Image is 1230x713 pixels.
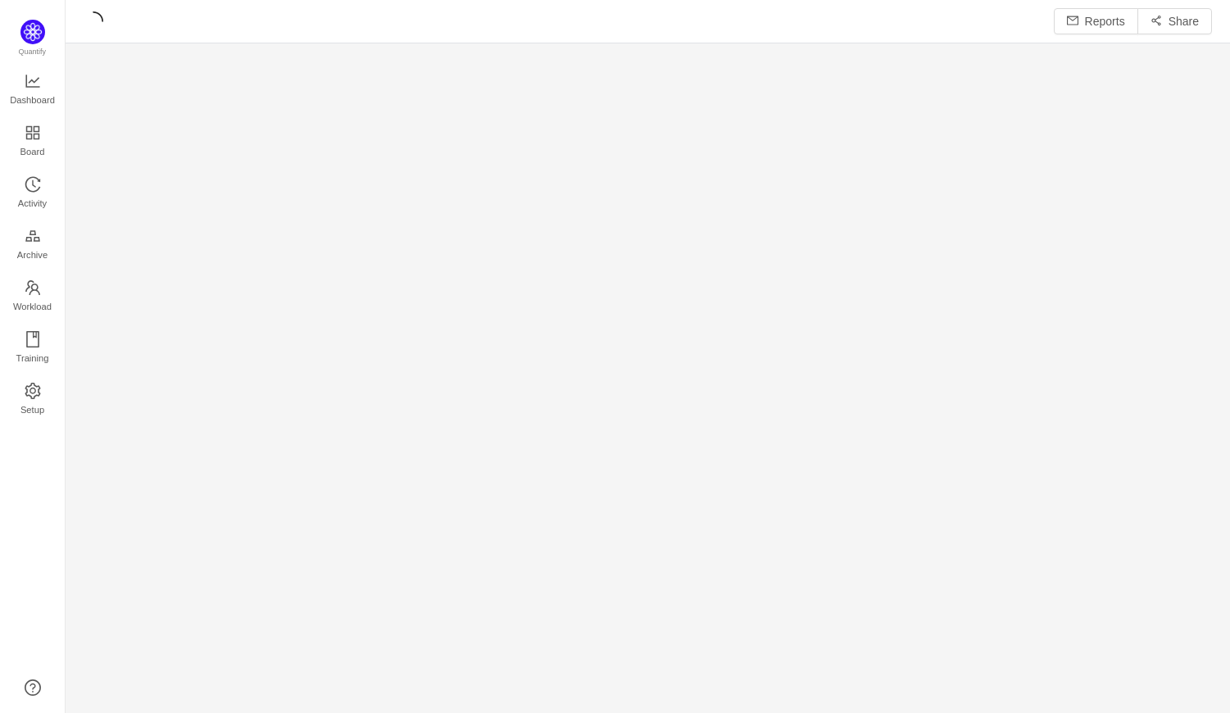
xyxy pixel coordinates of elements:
span: Setup [20,393,44,426]
a: Workload [25,280,41,313]
i: icon: appstore [25,125,41,141]
a: Training [25,332,41,365]
i: icon: history [25,176,41,193]
span: Training [16,342,48,375]
span: Board [20,135,45,168]
a: Setup [25,384,41,416]
span: Archive [17,238,48,271]
span: Quantify [19,48,47,56]
button: icon: share-altShare [1137,8,1212,34]
span: Workload [13,290,52,323]
button: icon: mailReports [1054,8,1138,34]
i: icon: team [25,279,41,296]
a: Archive [25,229,41,261]
img: Quantify [20,20,45,44]
a: Dashboard [25,74,41,107]
a: icon: question-circle [25,679,41,696]
span: Dashboard [10,84,55,116]
i: icon: setting [25,383,41,399]
i: icon: loading [84,11,103,31]
a: Activity [25,177,41,210]
i: icon: book [25,331,41,347]
span: Activity [18,187,47,220]
a: Board [25,125,41,158]
i: icon: gold [25,228,41,244]
i: icon: line-chart [25,73,41,89]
